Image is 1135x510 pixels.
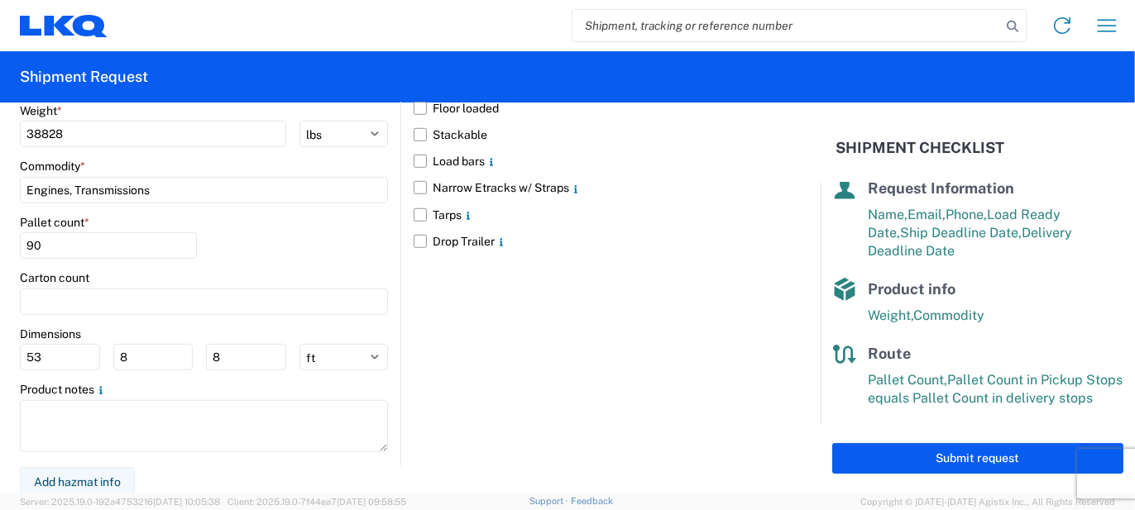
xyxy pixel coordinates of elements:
[20,497,220,507] span: Server: 2025.19.0-192a4753216
[868,207,908,222] span: Name,
[868,345,911,362] span: Route
[571,496,613,506] a: Feedback
[868,307,913,323] span: Weight,
[414,174,781,201] label: Narrow Etracks w/ Straps
[206,344,286,370] input: H
[860,494,1115,509] span: Copyright © [DATE]-[DATE] Agistix Inc., All Rights Reserved
[908,207,946,222] span: Email,
[153,497,220,507] span: [DATE] 10:05:38
[20,159,85,174] label: Commodity
[20,344,100,370] input: L
[20,467,135,498] button: Add hazmat info
[414,148,781,174] label: Load bars
[900,225,1022,241] span: Ship Deadline Date,
[20,382,108,397] label: Product notes
[946,207,987,222] span: Phone,
[868,280,955,298] span: Product info
[414,95,781,122] label: Floor loaded
[414,202,781,228] label: Tarps
[414,122,781,148] label: Stackable
[20,215,89,230] label: Pallet count
[337,497,406,507] span: [DATE] 09:58:55
[868,372,947,388] span: Pallet Count,
[572,10,1001,41] input: Shipment, tracking or reference number
[113,344,194,370] input: W
[913,307,984,323] span: Commodity
[529,496,571,506] a: Support
[20,270,89,285] label: Carton count
[868,179,1014,197] span: Request Information
[414,228,781,255] label: Drop Trailer
[20,103,62,118] label: Weight
[832,443,1123,474] button: Submit request
[868,372,1123,406] span: Pallet Count in Pickup Stops equals Pallet Count in delivery stops
[20,67,148,87] h2: Shipment Request
[227,497,406,507] span: Client: 2025.19.0-7f44ea7
[20,326,81,341] label: Dimensions
[836,138,1004,158] h2: Shipment Checklist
